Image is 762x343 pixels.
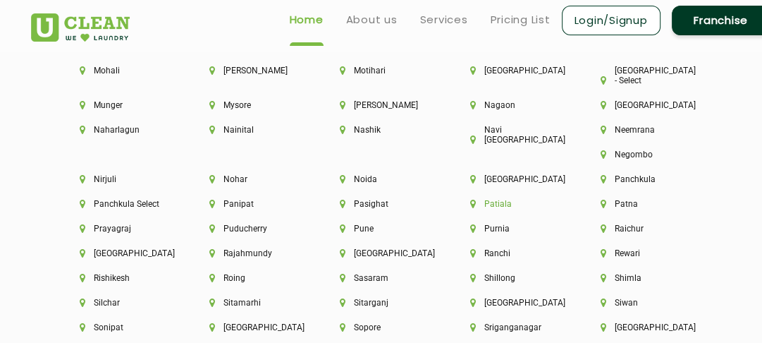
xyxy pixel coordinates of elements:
li: [GEOGRAPHIC_DATA] [209,323,292,332]
a: Pricing List [491,11,551,28]
li: Shillong [470,273,553,283]
li: Motihari [340,66,422,76]
li: Mohali [80,66,162,76]
li: Sitarganj [340,298,422,308]
li: Neemrana [601,125,683,135]
li: Roing [209,273,292,283]
li: Noida [340,174,422,184]
li: Panchkula [601,174,683,184]
img: UClean Laundry and Dry Cleaning [31,13,130,42]
li: [GEOGRAPHIC_DATA] - Select [601,66,683,85]
li: Sopore [340,323,422,332]
li: Pune [340,224,422,234]
li: Mysore [209,100,292,110]
li: [GEOGRAPHIC_DATA] [470,66,553,76]
li: [PERSON_NAME] [209,66,292,76]
li: [GEOGRAPHIC_DATA] [470,298,553,308]
li: Sitamarhi [209,298,292,308]
li: Patna [601,199,683,209]
li: [GEOGRAPHIC_DATA] [340,248,422,258]
li: Prayagraj [80,224,162,234]
li: Panipat [209,199,292,209]
li: Raichur [601,224,683,234]
li: [GEOGRAPHIC_DATA] [470,174,553,184]
li: [GEOGRAPHIC_DATA] [80,248,162,258]
li: Silchar [80,298,162,308]
li: Pasighat [340,199,422,209]
li: Negombo [601,150,683,160]
li: Sonipat [80,323,162,332]
li: Navi [GEOGRAPHIC_DATA] [470,125,553,145]
a: Home [290,11,324,28]
li: Nohar [209,174,292,184]
li: [GEOGRAPHIC_DATA] [601,100,683,110]
li: Munger [80,100,162,110]
a: Services [420,11,468,28]
li: Nirjuli [80,174,162,184]
li: Shimla [601,273,683,283]
li: Ranchi [470,248,553,258]
li: Sasaram [340,273,422,283]
li: Puducherry [209,224,292,234]
li: [GEOGRAPHIC_DATA] [601,323,683,332]
li: Rajahmundy [209,248,292,258]
li: Siwan [601,298,683,308]
li: Sriganganagar [470,323,553,332]
li: Patiala [470,199,553,209]
a: About us [346,11,398,28]
li: [PERSON_NAME] [340,100,422,110]
li: Panchkula Select [80,199,162,209]
li: Naharlagun [80,125,162,135]
li: Purnia [470,224,553,234]
a: Login/Signup [562,6,660,35]
li: Nainital [209,125,292,135]
li: Rewari [601,248,683,258]
li: Nashik [340,125,422,135]
li: Rishikesh [80,273,162,283]
li: Nagaon [470,100,553,110]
